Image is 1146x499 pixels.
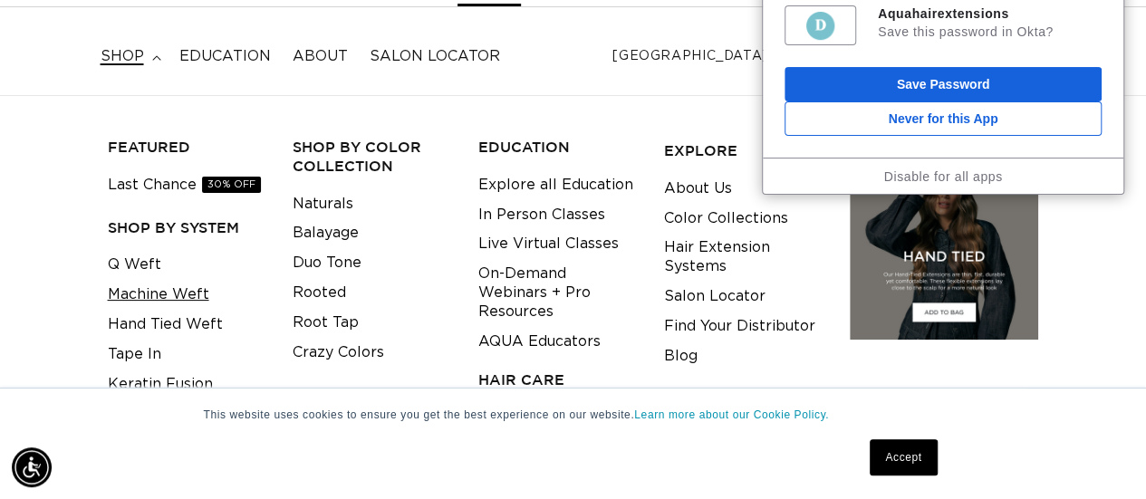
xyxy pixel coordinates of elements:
h3: Shop by Color Collection [293,138,450,176]
button: Save Password [785,67,1102,101]
a: Keratin Fusion [108,369,213,399]
a: Accept [870,439,937,475]
a: Naturals [293,189,353,219]
span: Salon Locator [370,47,500,66]
h3: FEATURED [108,138,265,157]
p: This website uses cookies to ensure you get the best experience on our website. [204,407,943,423]
summary: shop [90,36,169,77]
div: Save this password in Okta? [878,24,1102,40]
a: Rooted [293,278,346,308]
a: Find Your Distributor [664,312,815,341]
a: Explore all Education [478,170,633,200]
span: Education [179,47,271,66]
h3: EXPLORE [664,141,822,160]
button: Never for this App [785,101,1102,136]
a: Root Tap [293,308,359,338]
a: Color Collections [664,204,788,234]
a: Tape In [108,340,161,369]
a: Disable for all apps [883,169,1002,184]
h3: HAIR CARE [478,370,636,389]
a: Q Weft [108,250,161,280]
span: 30% OFF [202,177,261,193]
a: Learn more about our Cookie Policy. [634,408,829,421]
a: Salon Locator [664,282,766,312]
h3: EDUCATION [478,138,636,157]
a: Last Chance30% OFF [108,170,261,200]
a: Machine Weft [108,280,209,310]
span: shop [101,47,144,66]
a: Live Virtual Classes [478,229,619,259]
a: Duo Tone [293,248,361,278]
a: Hair Extension Systems [664,233,822,282]
a: About Us [664,174,732,204]
a: Blog [664,341,698,371]
a: Balayage [293,218,359,248]
img: 8OxjSbAAAABklEQVQDALnEIcK5S+KdAAAAAElFTkSuQmCC [804,10,836,42]
span: About [293,47,348,66]
h3: SHOP BY SYSTEM [108,218,265,237]
div: Accessibility Menu [12,447,52,487]
a: Salon Locator [359,36,511,77]
a: Hand Tied Weft [108,310,223,340]
a: Crazy Colors [293,338,384,368]
a: AQUA Educators [478,327,601,357]
h3: Shop AquaLyna for Pros [293,385,450,423]
a: On-Demand Webinars + Pro Resources [478,259,636,326]
button: [GEOGRAPHIC_DATA] | USD $ [602,40,847,74]
span: [GEOGRAPHIC_DATA] | USD $ [612,47,823,66]
div: Aquahairextensions [878,5,1102,22]
a: Education [169,36,282,77]
a: In Person Classes [478,200,605,230]
a: About [282,36,359,77]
